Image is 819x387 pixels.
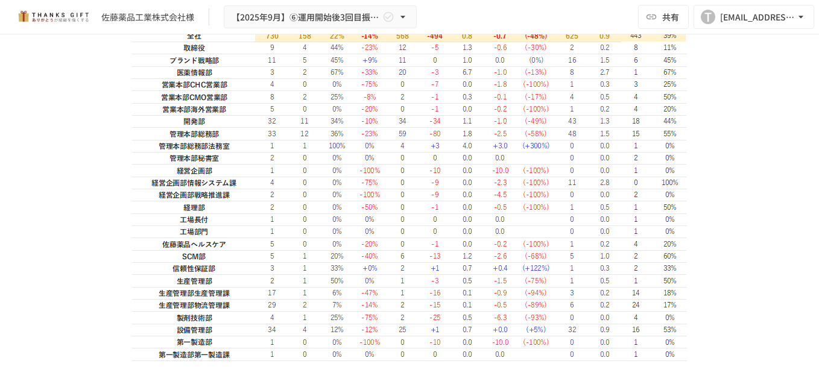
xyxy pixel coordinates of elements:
[720,10,795,25] div: [EMAIL_ADDRESS][DOMAIN_NAME]
[232,10,380,25] span: 【2025年9月】⑥運用開始後3回目振り返りMTG
[101,11,194,24] div: 佐藤薬品工業株式会社様
[14,7,92,27] img: mMP1OxWUAhQbsRWCurg7vIHe5HqDpP7qZo7fRoNLXQh
[694,5,814,29] button: T[EMAIL_ADDRESS][DOMAIN_NAME]
[638,5,689,29] button: 共有
[662,10,679,24] span: 共有
[224,5,417,29] button: 【2025年9月】⑥運用開始後3回目振り返りMTG
[701,10,715,24] div: T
